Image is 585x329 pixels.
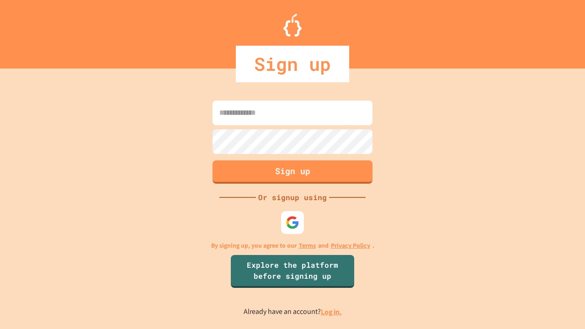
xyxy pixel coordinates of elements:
[236,46,349,82] div: Sign up
[321,307,342,317] a: Log in.
[256,192,329,203] div: Or signup using
[331,241,370,250] a: Privacy Policy
[299,241,316,250] a: Terms
[213,160,372,184] button: Sign up
[211,241,374,250] p: By signing up, you agree to our and .
[244,306,342,318] p: Already have an account?
[231,255,354,288] a: Explore the platform before signing up
[283,14,302,37] img: Logo.svg
[286,216,299,229] img: google-icon.svg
